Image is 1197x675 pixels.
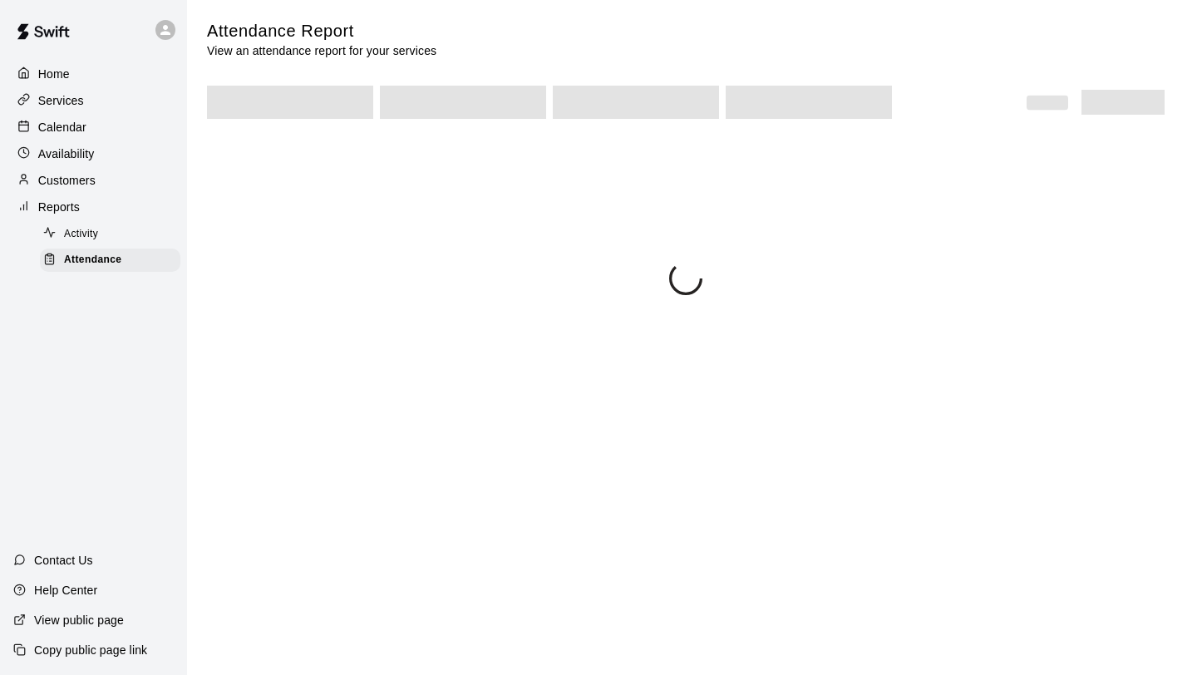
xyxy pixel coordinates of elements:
[38,119,86,135] p: Calendar
[40,247,187,273] a: Attendance
[38,172,96,189] p: Customers
[40,249,180,272] div: Attendance
[13,195,174,219] a: Reports
[34,552,93,569] p: Contact Us
[34,582,97,599] p: Help Center
[207,20,436,42] h5: Attendance Report
[38,145,95,162] p: Availability
[40,221,187,247] a: Activity
[13,62,174,86] a: Home
[38,92,84,109] p: Services
[38,66,70,82] p: Home
[64,226,98,243] span: Activity
[40,223,180,246] div: Activity
[34,612,124,628] p: View public page
[207,42,436,59] p: View an attendance report for your services
[38,199,80,215] p: Reports
[13,168,174,193] a: Customers
[13,115,174,140] a: Calendar
[64,252,121,269] span: Attendance
[13,141,174,166] a: Availability
[13,88,174,113] a: Services
[34,642,147,658] p: Copy public page link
